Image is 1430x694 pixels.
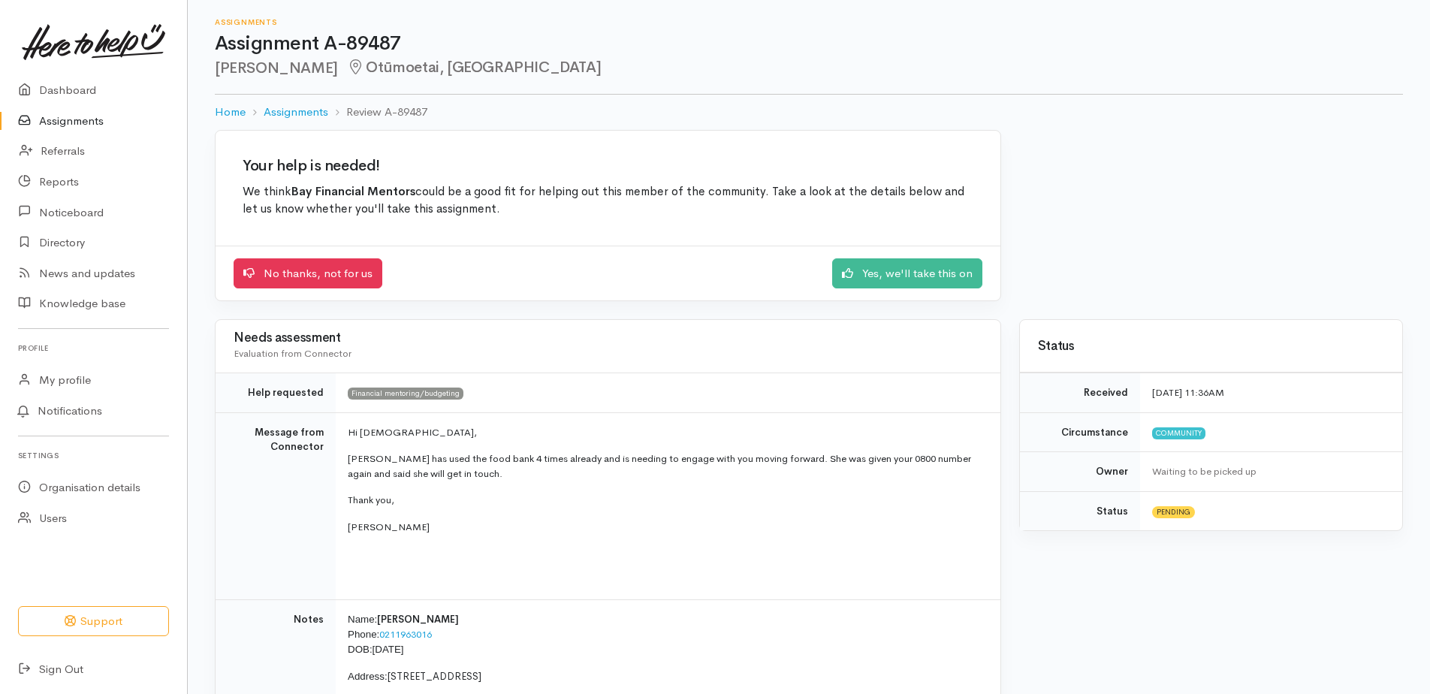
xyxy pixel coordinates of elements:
[234,331,982,345] h3: Needs assessment
[18,338,169,358] h6: Profile
[348,388,463,400] span: Financial mentoring/budgeting
[1020,373,1140,413] td: Received
[348,493,982,508] p: Thank you,
[388,670,481,683] span: [STREET_ADDRESS]
[348,451,982,481] p: [PERSON_NAME] has used the food bank 4 times already and is needing to engage with you moving for...
[379,628,432,641] a: 0211963016
[234,347,351,360] span: Evaluation from Connector
[1152,506,1195,518] span: Pending
[832,258,982,289] a: Yes, we'll take this on
[348,614,377,625] span: Name:
[18,606,169,637] button: Support
[215,59,1403,77] h2: [PERSON_NAME]
[347,58,601,77] span: Otūmoetai, [GEOGRAPHIC_DATA]
[328,104,427,121] li: Review A-89487
[1020,412,1140,452] td: Circumstance
[348,425,982,440] p: Hi [DEMOGRAPHIC_DATA],
[1020,491,1140,530] td: Status
[348,520,982,535] p: [PERSON_NAME]
[1152,427,1205,439] span: Community
[291,184,415,199] b: Bay Financial Mentors
[264,104,328,121] a: Assignments
[1038,339,1384,354] h3: Status
[215,33,1403,55] h1: Assignment A-89487
[216,412,336,600] td: Message from Connector
[373,644,404,655] span: [DATE]
[377,613,459,626] span: [PERSON_NAME]
[1152,464,1384,479] div: Waiting to be picked up
[243,183,973,219] p: We think could be a good fit for helping out this member of the community. Take a look at the det...
[215,95,1403,130] nav: breadcrumb
[234,258,382,289] a: No thanks, not for us
[348,629,379,640] span: Phone:
[243,158,973,174] h2: Your help is needed!
[216,373,336,413] td: Help requested
[1020,452,1140,492] td: Owner
[1152,386,1224,399] time: [DATE] 11:36AM
[215,18,1403,26] h6: Assignments
[348,644,373,655] span: DOB:
[18,445,169,466] h6: Settings
[348,671,388,682] span: Address:
[215,104,246,121] a: Home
